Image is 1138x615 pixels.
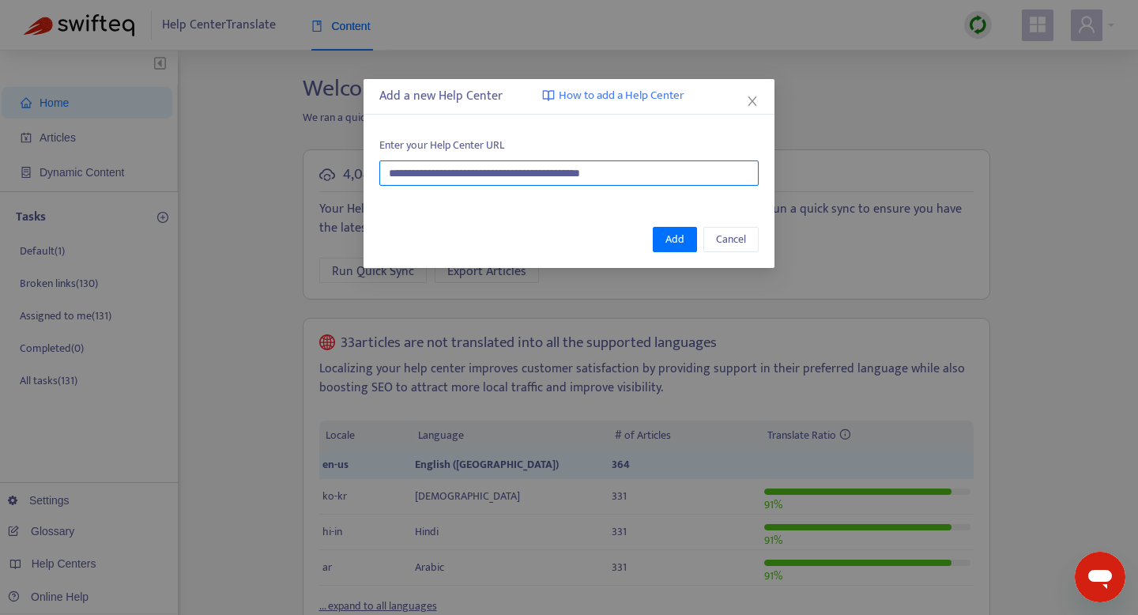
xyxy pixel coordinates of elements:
[379,87,759,106] div: Add a new Help Center
[746,95,759,108] span: close
[665,231,684,248] span: Add
[542,87,684,105] a: How to add a Help Center
[744,92,761,110] button: Close
[653,227,697,252] button: Add
[1075,552,1125,602] iframe: Button to launch messaging window
[379,137,759,154] span: Enter your Help Center URL
[703,227,759,252] button: Cancel
[542,89,555,102] img: image-link
[559,87,684,105] span: How to add a Help Center
[716,231,746,248] span: Cancel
